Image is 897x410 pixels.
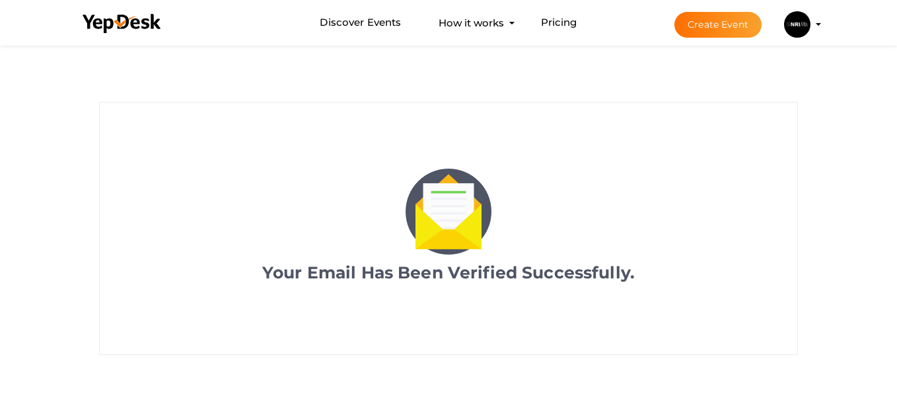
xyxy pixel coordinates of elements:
img: letter.png [406,169,491,255]
a: Pricing [541,11,577,35]
a: Discover Events [320,11,401,35]
button: How it works [435,11,508,35]
img: 0STF0AMC_small.png [784,11,810,38]
label: Your Email Has Been Verified Successfully. [262,255,635,285]
button: Create Event [674,12,762,38]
